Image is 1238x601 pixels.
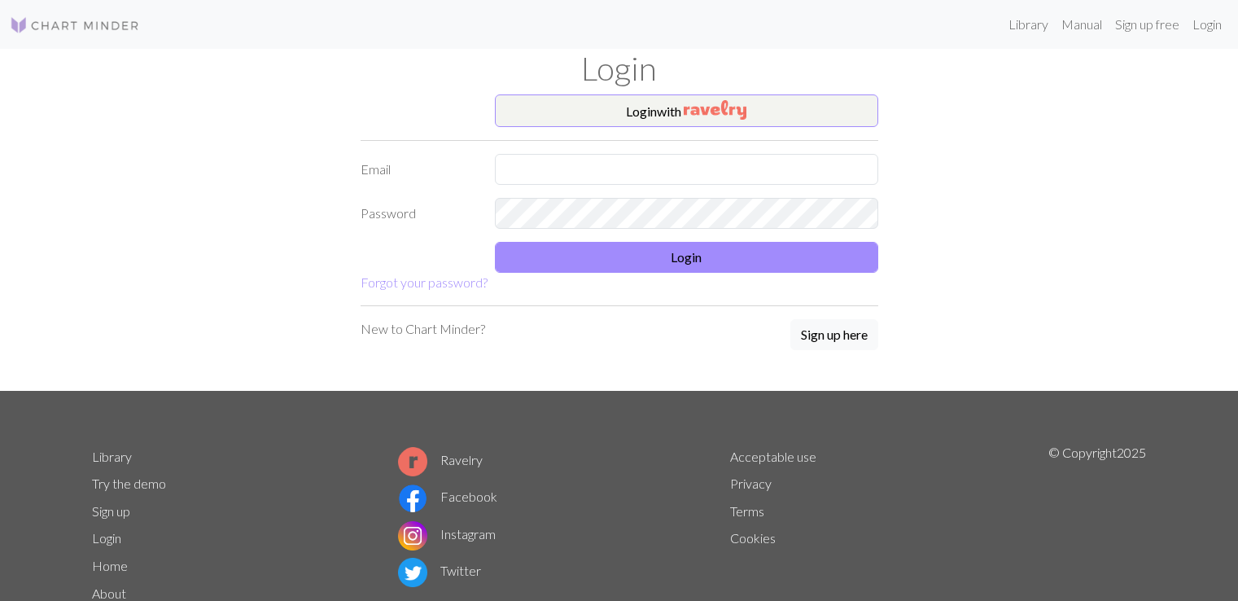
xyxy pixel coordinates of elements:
[398,447,427,476] img: Ravelry logo
[730,476,772,491] a: Privacy
[1055,8,1109,41] a: Manual
[730,503,764,519] a: Terms
[730,530,776,546] a: Cookies
[398,558,427,587] img: Twitter logo
[398,484,427,513] img: Facebook logo
[398,526,496,542] a: Instagram
[92,503,130,519] a: Sign up
[92,449,132,464] a: Library
[790,319,878,350] button: Sign up here
[10,15,140,35] img: Logo
[92,558,128,573] a: Home
[351,198,485,229] label: Password
[398,489,497,504] a: Facebook
[92,530,121,546] a: Login
[730,449,816,464] a: Acceptable use
[92,586,126,601] a: About
[398,563,481,578] a: Twitter
[92,476,166,491] a: Try the demo
[495,242,878,273] button: Login
[398,521,427,551] img: Instagram logo
[1109,8,1186,41] a: Sign up free
[1002,8,1055,41] a: Library
[790,319,878,352] a: Sign up here
[684,100,746,120] img: Ravelry
[398,452,483,467] a: Ravelry
[82,49,1157,88] h1: Login
[351,154,485,185] label: Email
[361,319,485,339] p: New to Chart Minder?
[495,94,878,127] button: Loginwith
[361,274,488,290] a: Forgot your password?
[1186,8,1228,41] a: Login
